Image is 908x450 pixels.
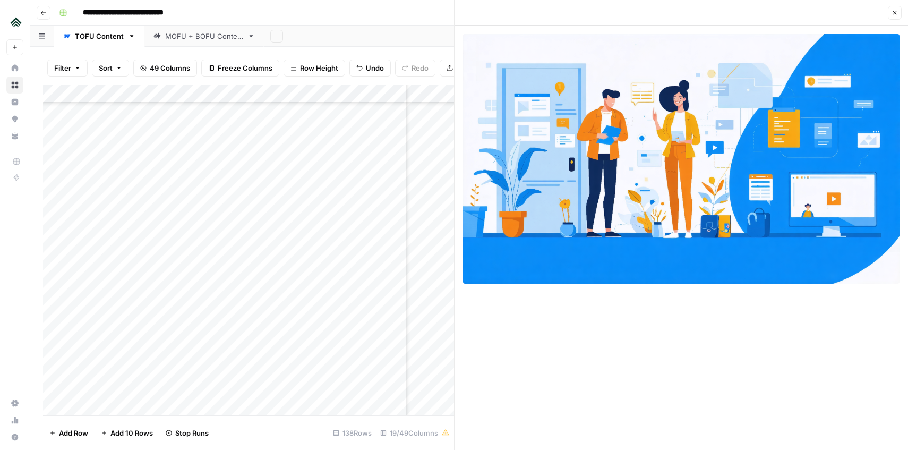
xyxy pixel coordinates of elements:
[99,63,113,73] span: Sort
[144,26,264,47] a: MOFU + BOFU Content
[366,63,384,73] span: Undo
[6,395,23,412] a: Settings
[54,63,71,73] span: Filter
[463,34,900,284] img: Row/Cell
[175,428,209,438] span: Stop Runs
[6,111,23,128] a: Opportunities
[75,31,124,41] div: TOFU Content
[412,63,429,73] span: Redo
[6,94,23,111] a: Insights
[110,428,153,438] span: Add 10 Rows
[54,26,144,47] a: TOFU Content
[6,128,23,145] a: Your Data
[47,60,88,77] button: Filter
[6,9,23,35] button: Workspace: Uplisting
[6,429,23,446] button: Help + Support
[349,60,391,77] button: Undo
[329,424,376,441] div: 138 Rows
[395,60,435,77] button: Redo
[376,424,454,441] div: 19/49 Columns
[300,63,338,73] span: Row Height
[43,424,95,441] button: Add Row
[218,63,272,73] span: Freeze Columns
[133,60,197,77] button: 49 Columns
[201,60,279,77] button: Freeze Columns
[6,12,25,31] img: Uplisting Logo
[6,60,23,77] a: Home
[165,31,243,41] div: MOFU + BOFU Content
[6,412,23,429] a: Usage
[284,60,345,77] button: Row Height
[150,63,190,73] span: 49 Columns
[6,77,23,94] a: Browse
[95,424,159,441] button: Add 10 Rows
[92,60,129,77] button: Sort
[59,428,88,438] span: Add Row
[159,424,215,441] button: Stop Runs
